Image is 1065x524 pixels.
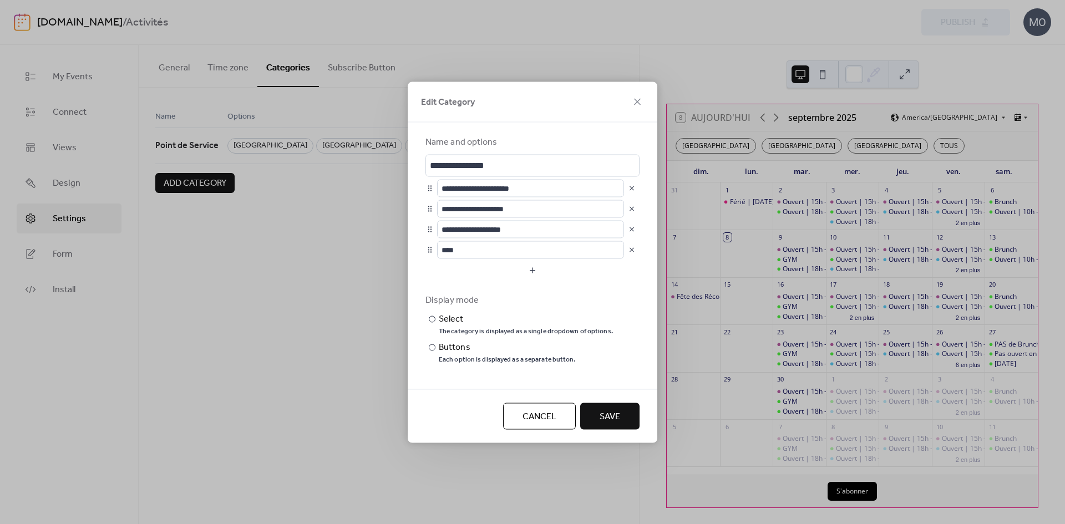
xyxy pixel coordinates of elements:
span: Save [600,410,620,423]
div: Each option is displayed as a separate button. [439,355,576,364]
div: Select [439,312,611,325]
span: Edit Category [421,95,475,109]
div: The category is displayed as a single dropdown of options. [439,327,613,335]
button: Save [580,403,640,429]
div: Name and options [425,135,637,149]
div: Buttons [439,340,574,354]
button: Cancel [503,403,576,429]
span: Cancel [523,410,556,423]
div: Display mode [425,293,637,307]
